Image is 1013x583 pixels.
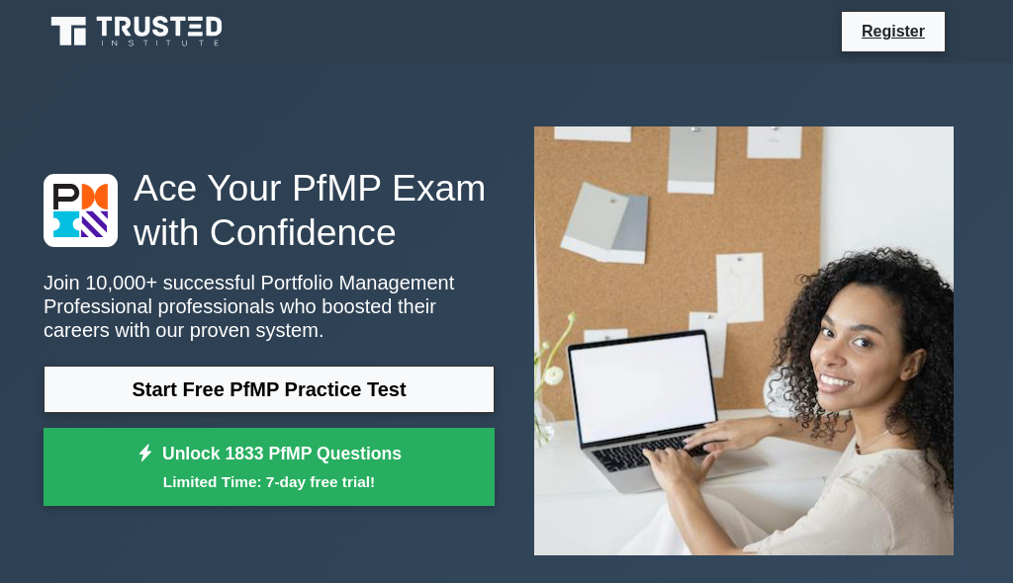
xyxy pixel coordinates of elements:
[44,166,495,255] h1: Ace Your PfMP Exam with Confidence
[68,470,470,493] small: Limited Time: 7-day free trial!
[44,366,495,413] a: Start Free PfMP Practice Test
[44,271,495,342] p: Join 10,000+ successful Portfolio Management Professional professionals who boosted their careers...
[44,428,495,507] a: Unlock 1833 PfMP QuestionsLimited Time: 7-day free trial!
[850,19,937,43] a: Register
